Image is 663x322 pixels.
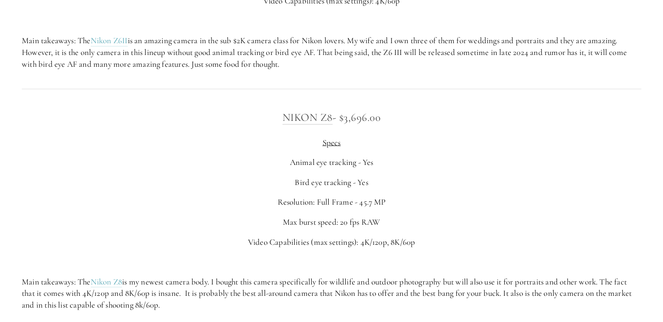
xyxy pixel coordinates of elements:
span: Specs [323,137,341,147]
a: Nikon Z6II [91,35,128,46]
p: Main takeaways: The is an amazing camera in the sub $2K camera class for Nikon lovers. My wife an... [22,35,641,70]
a: Nikon Z8 [91,276,122,287]
p: Animal eye tracking - Yes [22,156,641,168]
p: Bird eye tracking - Yes [22,176,641,188]
h3: - $3,696.00 [22,108,641,126]
p: Video Capabilities (max settings): 4K/120p, 8K/60p [22,236,641,248]
p: Resolution: Full Frame - 45.7 MP [22,196,641,208]
p: Max burst speed: 20 fps RAW [22,216,641,228]
a: Nikon Z8 [282,110,333,124]
p: Main takeaways: The is my newest camera body. I bought this camera specifically for wildlife and ... [22,276,641,311]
